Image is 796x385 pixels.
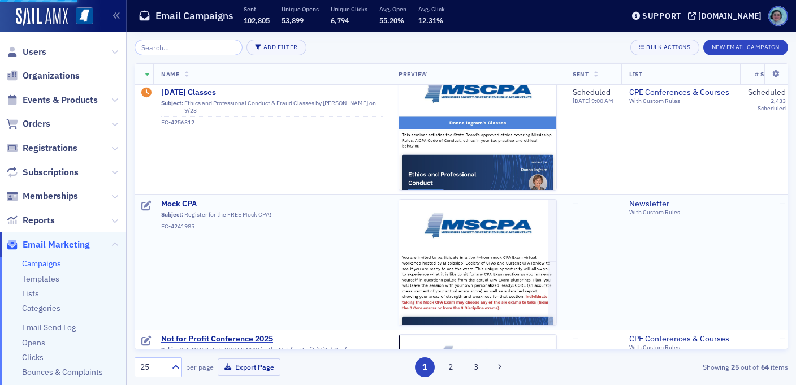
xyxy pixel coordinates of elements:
[141,201,152,212] div: Draft
[22,303,60,313] a: Categories
[748,88,786,98] div: Scheduled
[748,98,786,113] div: 2,433 Scheduled
[23,166,79,179] span: Subscriptions
[22,322,76,332] a: Email Send Log
[135,40,243,55] input: Search…
[591,97,613,105] span: 9:00 AM
[244,16,270,25] span: 102,805
[161,100,183,114] span: Subject:
[629,88,732,98] a: CPE Conferences & Courses
[415,357,435,377] button: 1
[768,6,788,26] span: Profile
[22,352,44,362] a: Clicks
[759,362,771,372] strong: 64
[161,346,183,353] span: Subject:
[6,70,80,82] a: Organizations
[23,142,77,154] span: Registrations
[161,334,383,344] a: Not for Profit Conference 2025
[218,358,280,376] button: Export Page
[573,97,591,105] span: [DATE]
[141,88,152,99] div: Draft
[161,211,183,218] span: Subject:
[642,11,681,21] div: Support
[22,367,103,377] a: Bounces & Complaints
[22,274,59,284] a: Templates
[244,5,270,13] p: Sent
[161,100,383,117] div: Ethics and Professional Conduct & Fraud Classes by [PERSON_NAME] on 9/23
[629,199,732,209] a: Newsletter
[6,190,78,202] a: Memberships
[68,7,93,27] a: View Homepage
[780,198,786,209] span: —
[780,334,786,344] span: —
[729,362,741,372] strong: 25
[399,70,427,78] span: Preview
[23,190,78,202] span: Memberships
[186,362,214,372] label: per page
[6,142,77,154] a: Registrations
[646,44,690,50] div: Bulk Actions
[688,12,765,20] button: [DOMAIN_NAME]
[161,199,383,209] a: Mock CPA
[161,70,179,78] span: Name
[161,88,383,98] a: [DATE] Classes
[629,334,732,344] a: CPE Conferences & Courses
[573,70,589,78] span: Sent
[6,214,55,227] a: Reports
[140,361,165,373] div: 25
[155,9,233,23] h1: Email Campaigns
[331,5,367,13] p: Unique Clicks
[282,5,319,13] p: Unique Opens
[76,7,93,25] img: SailAMX
[246,40,306,55] button: Add Filter
[573,88,613,98] div: Scheduled
[23,214,55,227] span: Reports
[22,288,39,299] a: Lists
[161,346,383,356] div: REMINDER: REGISTER NOW for the Not-for-Profit (9/25) Conference
[22,258,61,269] a: Campaigns
[6,239,90,251] a: Email Marketing
[573,198,579,209] span: —
[703,40,788,55] button: New Email Campaign
[440,357,460,377] button: 2
[282,16,304,25] span: 53,899
[141,336,152,347] div: Draft
[161,119,383,126] div: EC-4256312
[703,41,788,51] a: New Email Campaign
[629,209,732,216] div: With Custom Rules
[331,16,349,25] span: 6,794
[629,344,732,351] div: With Custom Rules
[23,46,46,58] span: Users
[6,94,98,106] a: Events & Products
[755,70,776,78] span: # Sent
[629,98,732,105] div: With Custom Rules
[418,5,445,13] p: Avg. Click
[698,11,762,21] div: [DOMAIN_NAME]
[6,166,79,179] a: Subscriptions
[629,70,642,78] span: List
[578,362,788,372] div: Showing out of items
[161,211,383,221] div: Register for the FREE Mock CPA!
[161,223,383,230] div: EC-4241985
[23,239,90,251] span: Email Marketing
[23,70,80,82] span: Organizations
[22,338,45,348] a: Opens
[379,16,404,25] span: 55.20%
[418,16,443,25] span: 12.31%
[573,334,579,344] span: —
[466,357,486,377] button: 3
[379,5,406,13] p: Avg. Open
[16,8,68,26] img: SailAMX
[630,40,699,55] button: Bulk Actions
[23,94,98,106] span: Events & Products
[6,118,50,130] a: Orders
[23,118,50,130] span: Orders
[6,46,46,58] a: Users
